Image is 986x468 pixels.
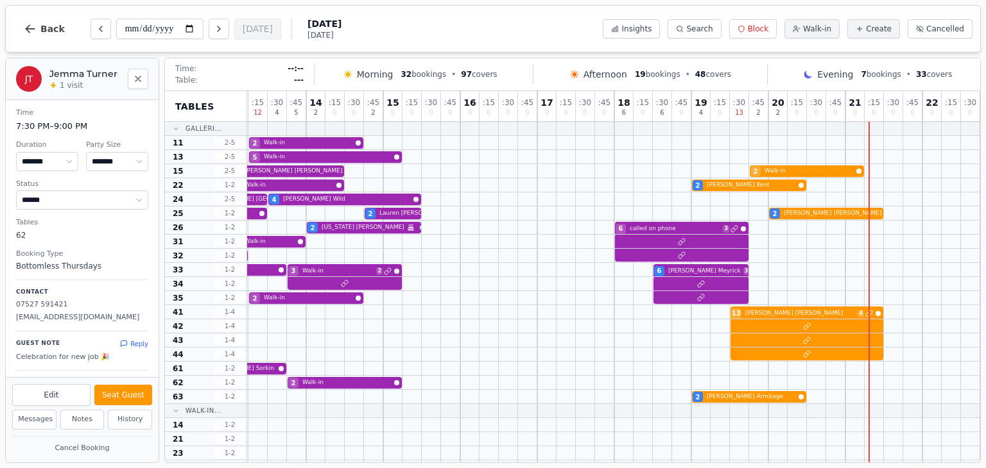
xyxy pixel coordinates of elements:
button: Walk-in [784,19,840,38]
span: 33 [916,70,927,79]
span: 44 [173,349,184,360]
span: : 15 [868,99,880,106]
span: [PERSON_NAME] [PERSON_NAME] [245,167,342,176]
span: [PERSON_NAME] Meyrick [668,267,741,276]
button: Next day [209,19,229,39]
span: : 30 [733,99,745,106]
span: 0 [718,110,722,116]
span: : 30 [425,99,437,106]
span: 0 [814,110,818,116]
span: 19 [695,98,707,107]
span: bookings [635,69,680,79]
span: 33 [173,265,184,275]
span: [DATE] [307,17,342,30]
dt: Duration [16,140,78,151]
button: Notes [60,410,105,430]
span: 0 [968,110,972,116]
span: : 45 [521,99,533,106]
span: 0 [930,110,934,116]
span: 15 [173,166,184,176]
span: 0 [545,110,549,116]
span: 63 [173,392,184,402]
span: 13 [735,110,743,116]
span: Table: [175,75,198,85]
span: 0 [506,110,510,116]
span: 1 - 2 [214,180,245,190]
span: 20 [772,98,784,107]
span: 0 [564,110,567,116]
span: 6 [619,224,623,233]
span: 41 [173,307,184,317]
button: Create [847,19,900,38]
dt: Time [16,108,148,119]
span: 0 [333,110,336,116]
span: 2 - 5 [214,166,245,176]
span: 0 [910,110,914,116]
span: : 15 [329,99,341,106]
span: [DATE] [307,30,342,40]
span: • [451,69,456,79]
span: Walk-in [302,378,392,387]
span: bookings [861,69,901,79]
span: 34 [173,279,184,289]
span: : 45 [367,99,379,106]
span: 62 [173,378,184,388]
span: : 30 [656,99,668,106]
span: 1 - 2 [214,222,245,232]
span: 24 [173,194,184,205]
span: Walk-in [245,237,295,246]
span: 0 [641,110,644,116]
span: covers [461,69,497,79]
p: [EMAIL_ADDRESS][DOMAIN_NAME] [16,312,148,323]
button: Insights [603,19,660,38]
dd: 62 [16,230,148,241]
span: 0 [391,110,395,116]
span: : 45 [598,99,610,106]
span: [PERSON_NAME] Kent [707,181,796,190]
span: Walk-in [302,267,374,276]
span: 5 [253,153,257,162]
span: Walk-in [264,138,353,147]
span: 1 - 2 [214,364,245,373]
span: called on phone [630,224,720,233]
span: Search [686,24,713,34]
span: 4 [858,310,864,317]
span: 1 - 2 [214,378,245,387]
span: Create [866,24,892,34]
span: Block [748,24,768,34]
button: Reply [120,339,148,349]
span: 1 - 2 [214,251,245,260]
span: 0 [487,110,490,116]
span: Insights [621,24,652,34]
span: 32 [401,70,411,79]
span: 48 [695,70,706,79]
span: : 15 [637,99,649,106]
p: Celebration for new job 🎉 [16,351,148,363]
span: 35 [173,293,184,303]
span: 1 - 4 [214,321,245,331]
span: Walk-In... [186,406,221,415]
span: 1 - 4 [214,349,245,359]
span: 42 [173,321,184,331]
span: 25 [173,208,184,219]
span: 0 [833,110,837,116]
span: 19 [635,70,646,79]
span: Walk-in [264,153,392,162]
span: 0 [602,110,606,116]
span: • [906,69,911,79]
span: Walk-in [264,294,353,303]
dd: Bottomless Thursdays [16,260,148,272]
span: 2 [696,392,700,402]
span: bookings [401,69,446,79]
span: 2 [253,138,257,148]
span: : 15 [483,99,495,106]
button: [DATE] [234,19,281,39]
span: : 15 [560,99,572,106]
span: 3 [291,266,296,276]
span: [PERSON_NAME] [PERSON_NAME] [745,309,855,318]
button: Previous day [91,19,111,39]
span: 4 [272,195,277,205]
span: 16 [463,98,476,107]
span: Walk-in [803,24,831,34]
span: 13 [732,308,741,318]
